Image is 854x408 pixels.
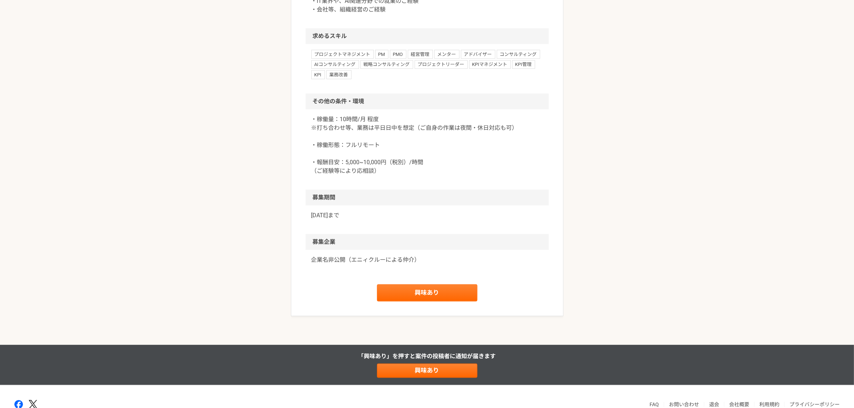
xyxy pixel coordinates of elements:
h2: 募集期間 [306,190,549,205]
a: FAQ [650,402,659,407]
a: 興味あり [377,364,477,378]
span: プロジェクトリーダー [415,60,468,69]
span: KPI [311,70,325,79]
p: [DATE]まで [311,211,543,220]
a: 利用規約 [759,402,779,407]
span: アドバイザー [461,50,495,58]
a: プライバシーポリシー [789,402,840,407]
span: 業務改善 [326,70,351,79]
span: メンター [434,50,459,58]
span: PMO [390,50,406,58]
a: 興味あり [377,284,477,302]
h2: その他の条件・環境 [306,94,549,109]
a: 会社概要 [729,402,749,407]
a: お問い合わせ [669,402,699,407]
span: プロジェクトマネジメント [311,50,374,58]
span: 経営管理 [408,50,433,58]
a: 企業名非公開（エニィクルーによる仲介） [311,256,543,264]
p: 「興味あり」を押すと 案件の投稿者に通知が届きます [358,352,496,361]
span: KPIマネジメント [469,60,511,69]
span: 戦略コンサルティング [360,60,413,69]
h2: 募集企業 [306,234,549,250]
span: コンサルティング [497,50,540,58]
a: 退会 [709,402,719,407]
span: AIコンサルティング [311,60,359,69]
span: KPI管理 [512,60,535,69]
p: ・稼働量：10時間/月 程度 ※打ち合わせ等、業務は平日日中を想定（ご自身の作業は夜間・休日対応も可） ・稼働形態：フルリモート ・報酬目安：5,000~10,000円（税別）/時間 （ご経験等... [311,115,543,175]
h2: 求めるスキル [306,28,549,44]
span: PM [375,50,388,58]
